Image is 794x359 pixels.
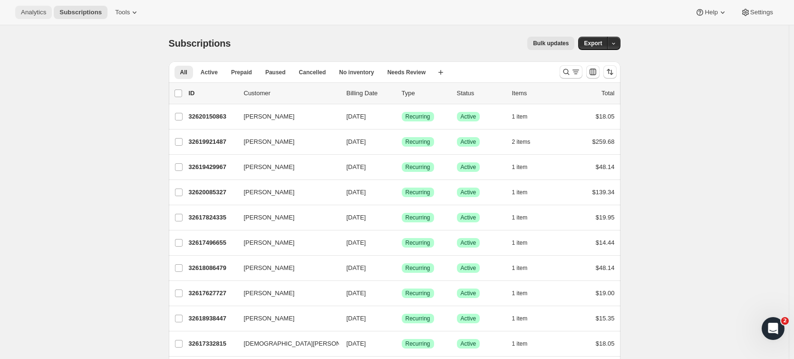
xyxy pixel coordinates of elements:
span: Active [201,69,218,76]
button: [PERSON_NAME] [238,160,333,175]
span: 1 item [512,113,528,120]
div: 32618938447[PERSON_NAME][DATE]SuccessRecurringSuccessActive1 item$15.35 [189,312,615,325]
span: $19.95 [596,214,615,221]
button: Settings [735,6,779,19]
span: Active [461,315,476,322]
p: Customer [244,89,339,98]
span: Recurring [406,189,430,196]
span: All [180,69,187,76]
div: 32617496655[PERSON_NAME][DATE]SuccessRecurringSuccessActive1 item$14.44 [189,236,615,249]
span: 2 [781,317,789,325]
button: [PERSON_NAME] [238,286,333,301]
span: 2 items [512,138,531,146]
span: [PERSON_NAME] [244,112,295,121]
button: [PERSON_NAME] [238,185,333,200]
span: [DATE] [347,340,366,347]
span: $259.68 [592,138,615,145]
div: 32617627727[PERSON_NAME][DATE]SuccessRecurringSuccessActive1 item$19.00 [189,287,615,300]
button: Sort the results [603,65,617,79]
span: Recurring [406,239,430,247]
span: 1 item [512,189,528,196]
span: [DATE] [347,264,366,271]
button: Help [689,6,733,19]
span: Active [461,138,476,146]
span: Active [461,289,476,297]
button: 1 item [512,337,538,350]
div: 32618086479[PERSON_NAME][DATE]SuccessRecurringSuccessActive1 item$48.14 [189,261,615,275]
span: [DATE] [347,163,366,170]
button: 1 item [512,186,538,199]
span: $48.14 [596,163,615,170]
span: [PERSON_NAME] [244,238,295,248]
button: [PERSON_NAME] [238,235,333,250]
button: 2 items [512,135,541,149]
span: Help [705,9,717,16]
span: [PERSON_NAME] [244,188,295,197]
span: Needs Review [387,69,426,76]
span: Active [461,214,476,221]
span: 1 item [512,163,528,171]
p: 32617824335 [189,213,236,222]
span: $18.05 [596,340,615,347]
span: [PERSON_NAME] [244,263,295,273]
span: [PERSON_NAME] [244,137,295,147]
span: Analytics [21,9,46,16]
button: 1 item [512,312,538,325]
span: 1 item [512,289,528,297]
p: 32617496655 [189,238,236,248]
p: 32618938447 [189,314,236,323]
span: [DATE] [347,189,366,196]
span: [PERSON_NAME] [244,213,295,222]
span: [DATE] [347,113,366,120]
span: Recurring [406,264,430,272]
button: Customize table column order and visibility [586,65,600,79]
span: Recurring [406,315,430,322]
div: 32620150863[PERSON_NAME][DATE]SuccessRecurringSuccessActive1 item$18.05 [189,110,615,123]
button: [PERSON_NAME] [238,210,333,225]
div: Items [512,89,560,98]
span: [DATE] [347,214,366,221]
span: $14.44 [596,239,615,246]
span: 1 item [512,239,528,247]
button: Analytics [15,6,52,19]
span: Paused [265,69,286,76]
span: [PERSON_NAME] [244,314,295,323]
p: 32619921487 [189,137,236,147]
span: Settings [750,9,773,16]
span: 1 item [512,340,528,348]
span: Active [461,113,476,120]
span: [DATE] [347,239,366,246]
span: Subscriptions [169,38,231,49]
button: [DEMOGRAPHIC_DATA][PERSON_NAME] [238,336,333,351]
span: Prepaid [231,69,252,76]
span: Active [461,239,476,247]
span: Active [461,264,476,272]
p: 32617627727 [189,289,236,298]
p: 32620150863 [189,112,236,121]
div: 32620085327[PERSON_NAME][DATE]SuccessRecurringSuccessActive1 item$139.34 [189,186,615,199]
span: Bulk updates [533,40,569,47]
button: [PERSON_NAME] [238,134,333,150]
button: Subscriptions [54,6,107,19]
span: Cancelled [299,69,326,76]
span: Recurring [406,163,430,171]
button: Create new view [433,66,448,79]
p: Billing Date [347,89,394,98]
span: [DATE] [347,315,366,322]
span: Recurring [406,113,430,120]
button: 1 item [512,236,538,249]
span: Recurring [406,138,430,146]
span: $48.14 [596,264,615,271]
span: Export [584,40,602,47]
span: Recurring [406,214,430,221]
button: Bulk updates [527,37,574,50]
iframe: Intercom live chat [762,317,784,340]
span: Recurring [406,340,430,348]
button: 1 item [512,110,538,123]
span: $19.00 [596,289,615,297]
div: 32619429967[PERSON_NAME][DATE]SuccessRecurringSuccessActive1 item$48.14 [189,160,615,174]
span: Tools [115,9,130,16]
button: 1 item [512,287,538,300]
button: [PERSON_NAME] [238,260,333,276]
span: Active [461,163,476,171]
